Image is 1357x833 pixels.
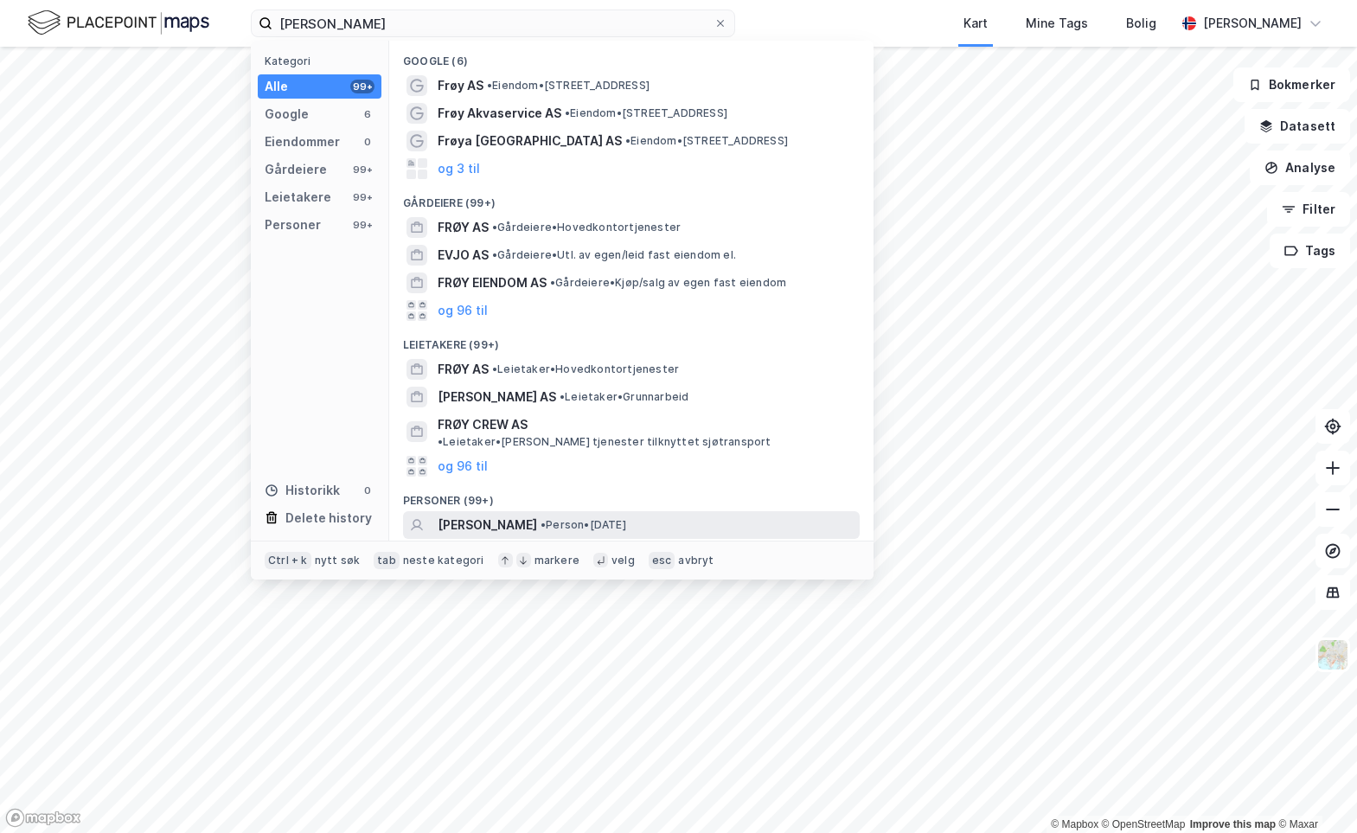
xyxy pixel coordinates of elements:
[389,41,874,72] div: Google (6)
[315,554,361,567] div: nytt søk
[678,554,714,567] div: avbryt
[1250,151,1350,185] button: Analyse
[438,131,622,151] span: Frøya [GEOGRAPHIC_DATA] AS
[492,248,497,261] span: •
[350,218,374,232] div: 99+
[534,554,579,567] div: markere
[361,484,374,497] div: 0
[350,80,374,93] div: 99+
[265,76,288,97] div: Alle
[492,362,679,376] span: Leietaker • Hovedkontortjenester
[265,159,327,180] div: Gårdeiere
[492,248,736,262] span: Gårdeiere • Utl. av egen/leid fast eiendom el.
[265,131,340,152] div: Eiendommer
[625,134,788,148] span: Eiendom • [STREET_ADDRESS]
[1051,818,1098,830] a: Mapbox
[361,135,374,149] div: 0
[438,456,488,477] button: og 96 til
[438,515,537,535] span: [PERSON_NAME]
[1233,67,1350,102] button: Bokmerker
[1267,192,1350,227] button: Filter
[438,387,556,407] span: [PERSON_NAME] AS
[265,104,309,125] div: Google
[265,552,311,569] div: Ctrl + k
[1190,818,1276,830] a: Improve this map
[487,79,650,93] span: Eiendom • [STREET_ADDRESS]
[492,221,681,234] span: Gårdeiere • Hovedkontortjenester
[1270,234,1350,268] button: Tags
[361,107,374,121] div: 6
[1245,109,1350,144] button: Datasett
[541,518,626,532] span: Person • [DATE]
[438,245,489,266] span: EVJO AS
[389,183,874,214] div: Gårdeiere (99+)
[350,163,374,176] div: 99+
[438,300,488,321] button: og 96 til
[560,390,565,403] span: •
[438,414,528,435] span: FRØY CREW AS
[438,217,489,238] span: FRØY AS
[438,75,483,96] span: Frøy AS
[1316,638,1349,671] img: Z
[565,106,727,120] span: Eiendom • [STREET_ADDRESS]
[492,221,497,234] span: •
[403,554,484,567] div: neste kategori
[1102,818,1186,830] a: OpenStreetMap
[438,158,480,179] button: og 3 til
[1126,13,1156,34] div: Bolig
[389,324,874,356] div: Leietakere (99+)
[438,435,771,449] span: Leietaker • [PERSON_NAME] tjenester tilknyttet sjøtransport
[265,215,321,235] div: Personer
[5,808,81,828] a: Mapbox homepage
[438,272,547,293] span: FRØY EIENDOM AS
[265,480,340,501] div: Historikk
[265,187,331,208] div: Leietakere
[565,106,570,119] span: •
[550,276,555,289] span: •
[438,435,443,448] span: •
[963,13,988,34] div: Kart
[374,552,400,569] div: tab
[560,390,688,404] span: Leietaker • Grunnarbeid
[649,552,675,569] div: esc
[389,480,874,511] div: Personer (99+)
[285,508,372,529] div: Delete history
[550,276,786,290] span: Gårdeiere • Kjøp/salg av egen fast eiendom
[625,134,630,147] span: •
[350,190,374,204] div: 99+
[492,362,497,375] span: •
[438,103,561,124] span: Frøy Akvaservice AS
[1026,13,1088,34] div: Mine Tags
[272,10,714,36] input: Søk på adresse, matrikkel, gårdeiere, leietakere eller personer
[265,54,381,67] div: Kategori
[438,359,489,380] span: FRØY AS
[1271,750,1357,833] iframe: Chat Widget
[541,518,546,531] span: •
[28,8,209,38] img: logo.f888ab2527a4732fd821a326f86c7f29.svg
[1203,13,1302,34] div: [PERSON_NAME]
[611,554,635,567] div: velg
[487,79,492,92] span: •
